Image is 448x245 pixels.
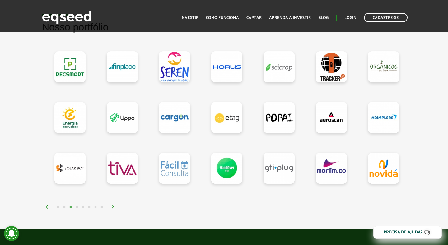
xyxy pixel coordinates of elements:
[45,205,49,209] img: arrow%20left.svg
[316,102,347,133] a: Aeroscan
[159,153,190,184] a: Fácil Consulta
[318,16,329,20] a: Blog
[74,204,80,210] button: 4 of 4
[211,153,242,184] a: HandOver
[368,51,399,82] a: Orgânicos in Box
[107,51,138,82] a: Finplace
[368,153,399,184] a: Novidá
[54,102,86,133] a: Energia das Coisas
[80,204,86,210] button: 5 of 4
[364,13,408,22] a: Cadastre-se
[42,9,92,26] img: EqSeed
[368,102,399,133] a: Adimplere
[264,51,295,82] a: SciCrop
[206,16,239,20] a: Como funciona
[211,102,242,133] a: Etag Digital
[344,16,357,20] a: Login
[159,51,190,82] a: Seren
[99,204,105,210] button: 8 of 4
[316,153,347,184] a: Marlim.co
[246,16,262,20] a: Captar
[107,153,138,184] a: Tiva
[61,204,68,210] button: 2 of 4
[180,16,198,20] a: Investir
[55,204,61,210] button: 1 of 4
[92,204,99,210] button: 7 of 4
[159,102,190,133] a: CargOn
[107,102,138,133] a: Uppo
[269,16,311,20] a: Aprenda a investir
[68,204,74,210] button: 3 of 4
[86,204,92,210] button: 6 of 4
[54,153,86,184] a: Solar Bot
[264,153,295,184] a: GTI PLUG
[211,51,242,82] a: HORUS
[111,205,115,209] img: arrow%20right.svg
[54,51,86,82] a: Pecsmart
[316,51,347,82] a: TrackerUp
[264,102,295,133] a: Popai Snack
